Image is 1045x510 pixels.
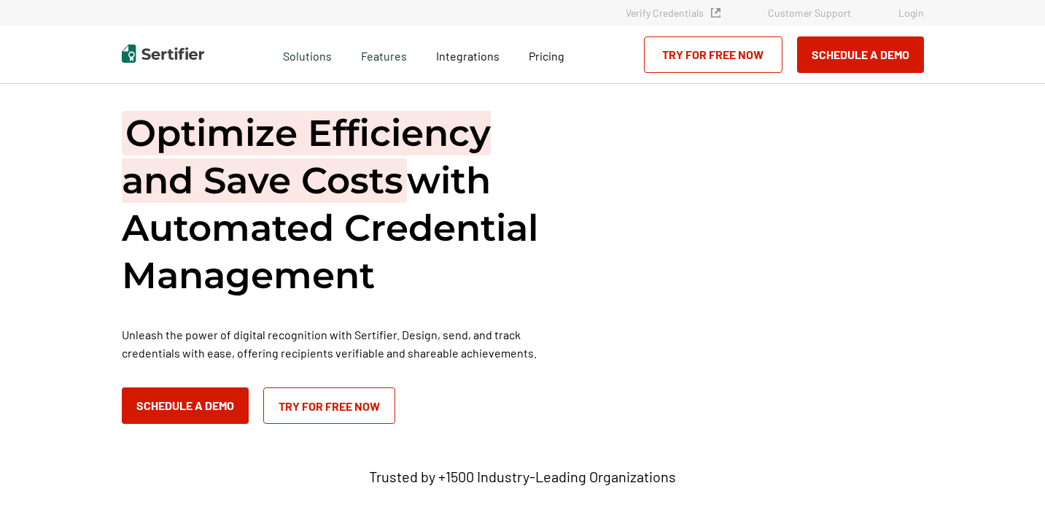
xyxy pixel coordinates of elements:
a: Verify Credentials [626,7,720,19]
a: Integrations [436,45,500,63]
p: Trusted by +1500 Industry-Leading Organizations [369,468,676,486]
span: Integrations [436,49,500,63]
a: Pricing [529,45,564,63]
img: Verified [711,8,720,18]
a: Try for Free Now [644,36,782,73]
a: Login [898,7,924,19]
a: Try for Free Now [263,387,395,424]
a: Customer Support [768,7,851,19]
p: Unleash the power of digital recognition with Sertifier. Design, send, and track credentials with... [122,325,559,362]
img: Sertifier | Digital Credentialing Platform [122,45,204,63]
span: Optimize Efficiency and Save Costs [122,111,491,203]
h1: with Automated Credential Management [122,109,559,299]
span: Pricing [529,49,564,63]
span: Features [361,45,407,63]
span: Solutions [283,45,332,63]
